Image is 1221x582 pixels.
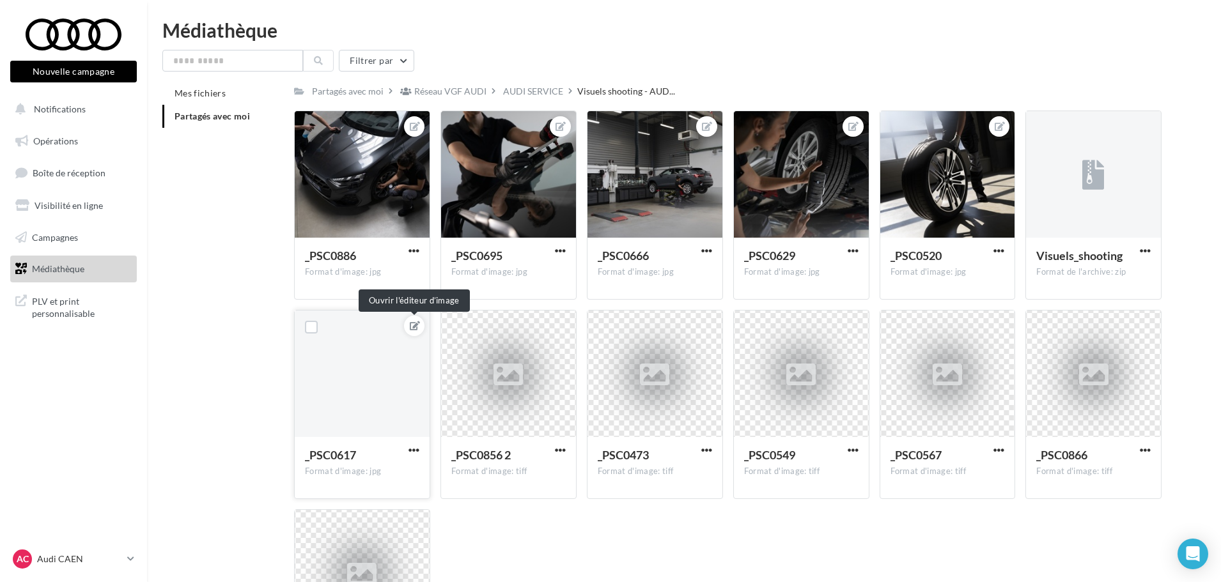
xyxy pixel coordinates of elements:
[32,231,78,242] span: Campagnes
[175,88,226,98] span: Mes fichiers
[744,448,795,462] span: _PSC0549
[598,448,649,462] span: _PSC0473
[305,249,356,263] span: _PSC0886
[1178,539,1208,569] div: Open Intercom Messenger
[8,287,139,325] a: PLV et print personnalisable
[503,85,563,98] div: AUDI SERVICE
[305,466,419,477] div: Format d'image: jpg
[33,167,105,178] span: Boîte de réception
[1036,466,1151,477] div: Format d'image: tiff
[890,448,942,462] span: _PSC0567
[744,266,859,278] div: Format d'image: jpg
[890,466,1005,477] div: Format d'image: tiff
[17,553,29,565] span: AC
[8,96,134,123] button: Notifications
[8,128,139,155] a: Opérations
[451,466,566,477] div: Format d'image: tiff
[37,553,122,565] p: Audi CAEN
[8,256,139,282] a: Médiathèque
[890,266,1005,278] div: Format d'image: jpg
[451,448,511,462] span: _PSC0856 2
[598,249,649,263] span: _PSC0666
[1036,266,1151,278] div: Format de l'archive: zip
[32,293,132,320] span: PLV et print personnalisable
[10,61,137,82] button: Nouvelle campagne
[8,192,139,219] a: Visibilité en ligne
[890,249,942,263] span: _PSC0520
[744,249,795,263] span: _PSC0629
[359,289,470,312] div: Ouvrir l'éditeur d’image
[8,159,139,187] a: Boîte de réception
[10,547,137,571] a: AC Audi CAEN
[312,85,384,98] div: Partagés avec moi
[744,466,859,477] div: Format d'image: tiff
[577,85,675,98] span: Visuels shooting - AUD...
[305,448,356,462] span: _PSC0617
[33,135,78,146] span: Opérations
[339,50,414,72] button: Filtrer par
[1036,249,1123,263] span: Visuels_shooting
[32,263,84,274] span: Médiathèque
[305,266,419,278] div: Format d'image: jpg
[451,249,502,263] span: _PSC0695
[34,103,86,114] span: Notifications
[175,111,250,121] span: Partagés avec moi
[8,224,139,251] a: Campagnes
[451,266,566,278] div: Format d'image: jpg
[598,466,712,477] div: Format d'image: tiff
[414,85,486,98] div: Réseau VGF AUDI
[598,266,712,278] div: Format d'image: jpg
[162,20,1206,40] div: Médiathèque
[1036,448,1087,462] span: _PSC0866
[35,200,103,211] span: Visibilité en ligne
